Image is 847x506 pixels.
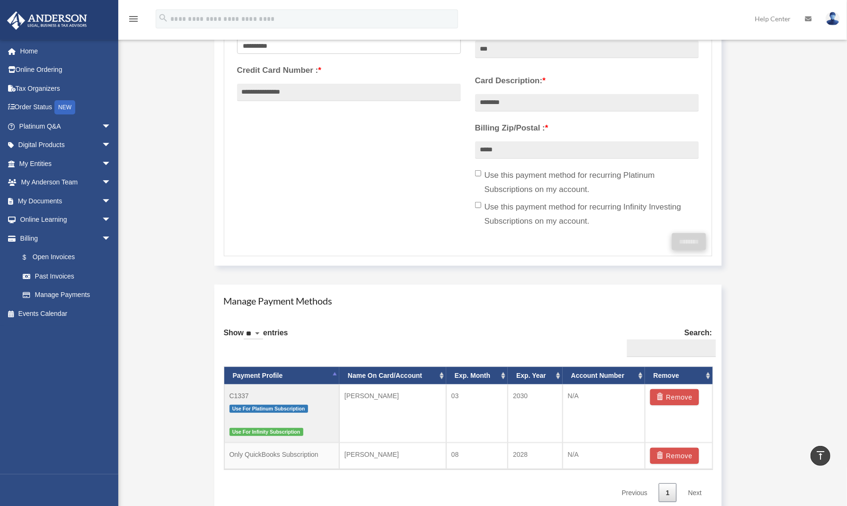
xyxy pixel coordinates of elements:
[102,173,121,192] span: arrow_drop_down
[224,443,340,469] td: Only QuickBooks Subscription
[475,202,481,208] input: Use this payment method for recurring Infinity Investing Subscriptions on my account.
[102,117,121,136] span: arrow_drop_down
[7,304,125,323] a: Events Calendar
[224,384,340,443] td: C1337
[7,210,125,229] a: Online Learningarrow_drop_down
[7,154,125,173] a: My Entitiesarrow_drop_down
[645,367,713,384] th: Remove: activate to sort column ascending
[54,100,75,114] div: NEW
[508,443,563,469] td: 2028
[102,210,121,230] span: arrow_drop_down
[475,74,699,88] label: Card Description:
[7,98,125,117] a: Order StatusNEW
[13,267,125,286] a: Past Invoices
[681,483,709,503] a: Next
[650,448,699,464] button: Remove
[508,384,563,443] td: 2030
[102,154,121,174] span: arrow_drop_down
[28,252,33,263] span: $
[7,173,125,192] a: My Anderson Teamarrow_drop_down
[13,286,121,305] a: Manage Payments
[563,367,645,384] th: Account Number: activate to sort column ascending
[811,446,830,466] a: vertical_align_top
[224,367,340,384] th: Payment Profile: activate to sort column descending
[7,229,125,248] a: Billingarrow_drop_down
[508,367,563,384] th: Exp. Year: activate to sort column ascending
[475,168,699,197] label: Use this payment method for recurring Platinum Subscriptions on my account.
[229,405,308,413] span: Use For Platinum Subscription
[475,200,699,228] label: Use this payment method for recurring Infinity Investing Subscriptions on my account.
[7,192,125,210] a: My Documentsarrow_drop_down
[7,136,125,155] a: Digital Productsarrow_drop_down
[7,79,125,98] a: Tax Organizers
[237,63,461,78] label: Credit Card Number :
[815,450,826,461] i: vertical_align_top
[229,428,303,436] span: Use For Infinity Subscription
[650,389,699,405] button: Remove
[244,329,263,340] select: Showentries
[102,136,121,155] span: arrow_drop_down
[102,229,121,248] span: arrow_drop_down
[128,17,139,25] a: menu
[563,443,645,469] td: N/A
[446,443,508,469] td: 08
[339,384,446,443] td: [PERSON_NAME]
[615,483,654,503] a: Previous
[128,13,139,25] i: menu
[102,192,121,211] span: arrow_drop_down
[224,326,288,349] label: Show entries
[475,170,481,176] input: Use this payment method for recurring Platinum Subscriptions on my account.
[659,483,677,503] a: 1
[4,11,90,30] img: Anderson Advisors Platinum Portal
[627,340,716,358] input: Search:
[623,326,712,358] label: Search:
[446,367,508,384] th: Exp. Month: activate to sort column ascending
[158,13,168,23] i: search
[339,367,446,384] th: Name On Card/Account: activate to sort column ascending
[7,117,125,136] a: Platinum Q&Aarrow_drop_down
[446,384,508,443] td: 03
[475,121,699,135] label: Billing Zip/Postal :
[13,248,125,267] a: $Open Invoices
[7,61,125,79] a: Online Ordering
[339,443,446,469] td: [PERSON_NAME]
[563,384,645,443] td: N/A
[224,294,713,307] h4: Manage Payment Methods
[7,42,125,61] a: Home
[826,12,840,26] img: User Pic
